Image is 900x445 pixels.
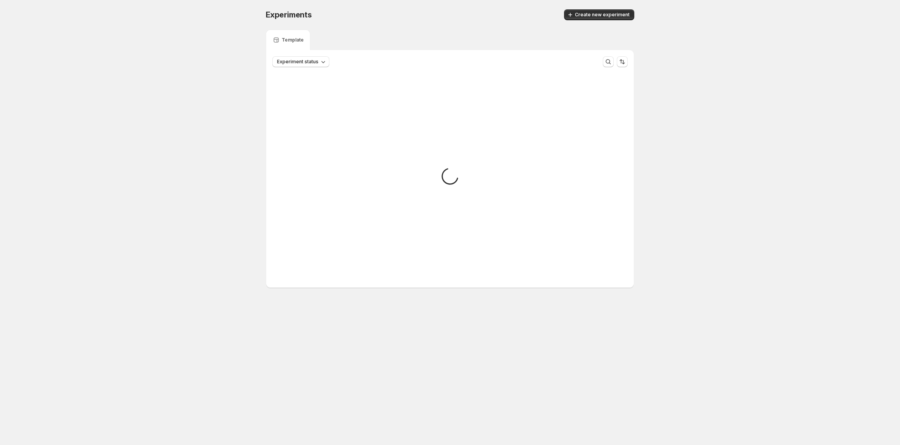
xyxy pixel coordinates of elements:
[266,10,312,19] span: Experiments
[617,56,628,67] button: Sort the results
[564,9,634,20] button: Create new experiment
[282,37,304,43] p: Template
[575,12,630,18] span: Create new experiment
[277,59,318,65] span: Experiment status
[272,56,329,67] button: Experiment status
